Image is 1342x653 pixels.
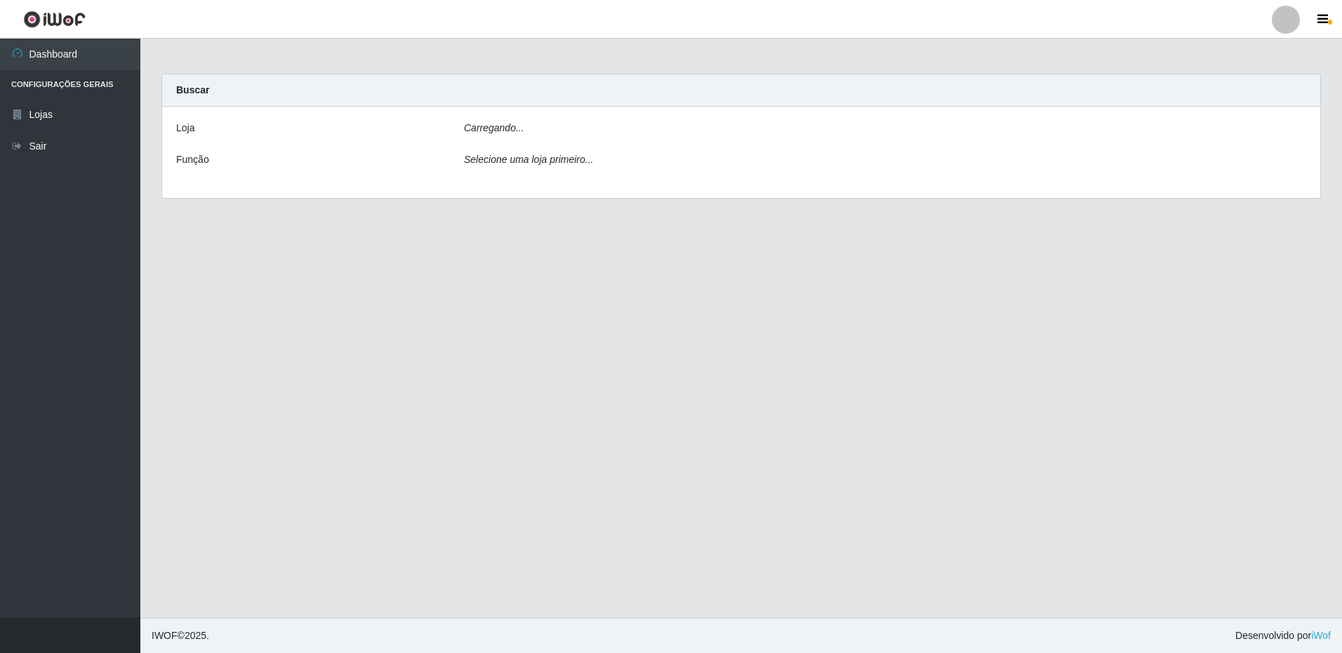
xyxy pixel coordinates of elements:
i: Carregando... [464,122,524,133]
span: © 2025 . [152,628,209,643]
span: IWOF [152,630,178,641]
label: Função [176,152,209,167]
a: iWof [1311,630,1331,641]
span: Desenvolvido por [1235,628,1331,643]
img: CoreUI Logo [23,11,86,28]
label: Loja [176,121,194,136]
strong: Buscar [176,84,209,95]
i: Selecione uma loja primeiro... [464,154,593,165]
